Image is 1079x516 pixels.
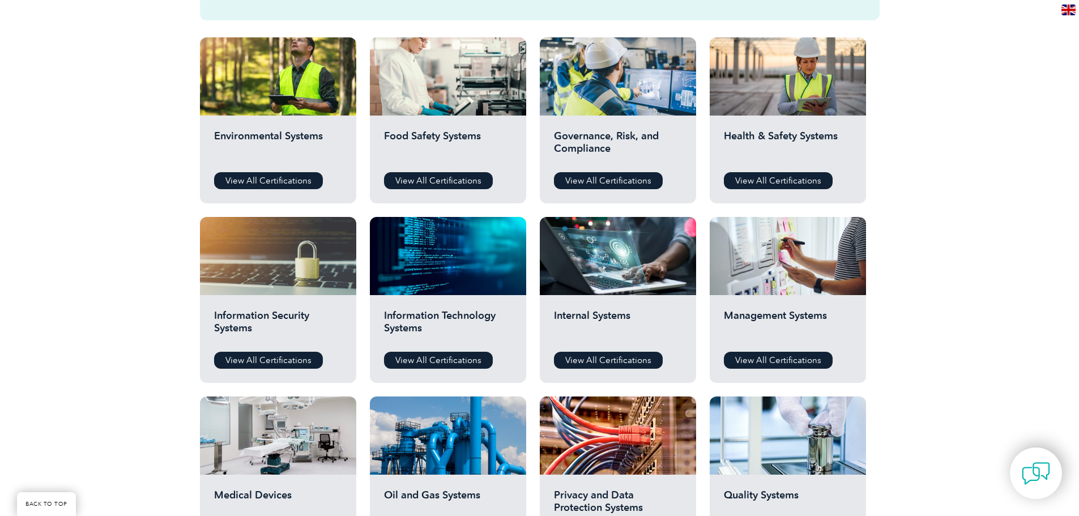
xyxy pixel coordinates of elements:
[1061,5,1076,15] img: en
[724,309,852,343] h2: Management Systems
[554,172,663,189] a: View All Certifications
[724,172,833,189] a: View All Certifications
[214,130,342,164] h2: Environmental Systems
[214,309,342,343] h2: Information Security Systems
[214,352,323,369] a: View All Certifications
[214,172,323,189] a: View All Certifications
[554,130,682,164] h2: Governance, Risk, and Compliance
[554,309,682,343] h2: Internal Systems
[384,172,493,189] a: View All Certifications
[384,352,493,369] a: View All Certifications
[724,130,852,164] h2: Health & Safety Systems
[17,492,76,516] a: BACK TO TOP
[384,309,512,343] h2: Information Technology Systems
[384,130,512,164] h2: Food Safety Systems
[724,352,833,369] a: View All Certifications
[1022,459,1050,488] img: contact-chat.png
[554,352,663,369] a: View All Certifications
